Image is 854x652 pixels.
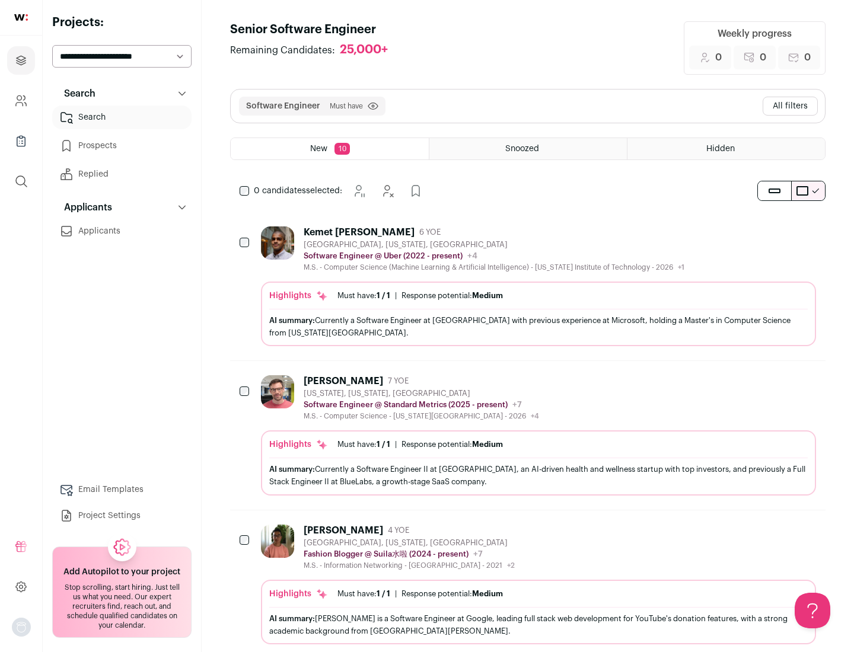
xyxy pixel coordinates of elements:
span: 0 [715,50,722,65]
div: Must have: [337,291,390,301]
a: Snoozed [429,138,627,159]
div: Response potential: [401,589,503,599]
a: Applicants [52,219,192,243]
img: 92c6d1596c26b24a11d48d3f64f639effaf6bd365bf059bea4cfc008ddd4fb99.jpg [261,375,294,408]
span: 6 YOE [419,228,441,237]
div: [PERSON_NAME] is a Software Engineer at Google, leading full stack web development for YouTube's ... [269,612,808,637]
button: Search [52,82,192,106]
p: Fashion Blogger @ Suila水啦 (2024 - present) [304,549,469,559]
span: Remaining Candidates: [230,43,335,57]
span: AI summary: [269,615,315,622]
div: [GEOGRAPHIC_DATA], [US_STATE], [GEOGRAPHIC_DATA] [304,240,684,250]
div: Currently a Software Engineer II at [GEOGRAPHIC_DATA], an AI-driven health and wellness startup w... [269,463,808,488]
div: [PERSON_NAME] [304,375,383,387]
span: +1 [678,264,684,271]
button: Hide [375,179,399,203]
a: [PERSON_NAME] 7 YOE [US_STATE], [US_STATE], [GEOGRAPHIC_DATA] Software Engineer @ Standard Metric... [261,375,816,495]
p: Software Engineer @ Uber (2022 - present) [304,251,463,261]
div: [PERSON_NAME] [304,525,383,536]
a: Email Templates [52,478,192,501]
button: Snooze [347,179,371,203]
a: Kemet [PERSON_NAME] 6 YOE [GEOGRAPHIC_DATA], [US_STATE], [GEOGRAPHIC_DATA] Software Engineer @ Ub... [261,226,816,346]
span: 1 / 1 [377,590,390,597]
div: Currently a Software Engineer at [GEOGRAPHIC_DATA] with previous experience at Microsoft, holding... [269,314,808,339]
span: +7 [473,550,483,558]
button: Software Engineer [246,100,320,112]
span: 0 candidates [254,187,306,195]
iframe: Help Scout Beacon - Open [795,593,830,628]
h1: Senior Software Engineer [230,21,400,38]
h2: Add Autopilot to your project [63,566,180,578]
a: Prospects [52,134,192,158]
span: 10 [334,143,350,155]
div: Kemet [PERSON_NAME] [304,226,415,238]
img: wellfound-shorthand-0d5821cbd27db2630d0214b213865d53afaa358527fdda9d0ea32b1df1b89c2c.svg [14,14,28,21]
ul: | [337,589,503,599]
div: Highlights [269,439,328,450]
img: 927442a7649886f10e33b6150e11c56b26abb7af887a5a1dd4d66526963a6550.jpg [261,226,294,260]
button: Open dropdown [12,618,31,637]
span: AI summary: [269,465,315,473]
span: 1 / 1 [377,292,390,299]
span: +2 [507,562,515,569]
a: Company Lists [7,127,35,155]
span: 0 [760,50,766,65]
a: Replied [52,162,192,186]
a: Project Settings [52,504,192,528]
img: nopic.png [12,618,31,637]
a: [PERSON_NAME] 4 YOE [GEOGRAPHIC_DATA], [US_STATE], [GEOGRAPHIC_DATA] Fashion Blogger @ Suila水啦 (2... [261,525,816,644]
p: Search [57,87,95,101]
p: Applicants [57,200,112,215]
img: ebffc8b94a612106133ad1a79c5dcc917f1f343d62299c503ebb759c428adb03.jpg [261,525,294,558]
span: Hidden [706,145,735,153]
div: Highlights [269,588,328,600]
div: [GEOGRAPHIC_DATA], [US_STATE], [GEOGRAPHIC_DATA] [304,538,515,548]
div: 25,000+ [340,43,388,57]
div: Response potential: [401,291,503,301]
button: Applicants [52,196,192,219]
div: Highlights [269,290,328,302]
a: Search [52,106,192,129]
span: 4 YOE [388,526,409,535]
span: 1 / 1 [377,440,390,448]
span: Medium [472,590,503,597]
span: +4 [531,413,539,420]
p: Software Engineer @ Standard Metrics (2025 - present) [304,400,508,410]
span: +4 [467,252,477,260]
div: Response potential: [401,440,503,449]
div: M.S. - Computer Science - [US_STATE][GEOGRAPHIC_DATA] - 2026 [304,411,539,421]
div: [US_STATE], [US_STATE], [GEOGRAPHIC_DATA] [304,389,539,398]
div: Must have: [337,589,390,599]
a: Projects [7,46,35,75]
span: AI summary: [269,317,315,324]
div: M.S. - Computer Science (Machine Learning & Artificial Intelligence) - [US_STATE] Institute of Te... [304,263,684,272]
a: Company and ATS Settings [7,87,35,115]
button: All filters [763,97,818,116]
span: 7 YOE [388,376,409,386]
ul: | [337,291,503,301]
span: Must have [330,101,363,111]
ul: | [337,440,503,449]
h2: Projects: [52,14,192,31]
span: +7 [512,401,522,409]
a: Add Autopilot to your project Stop scrolling, start hiring. Just tell us what you need. Our exper... [52,546,192,638]
a: Hidden [627,138,825,159]
div: Weekly progress [718,27,792,41]
button: Add to Prospects [404,179,428,203]
span: New [310,145,327,153]
div: Must have: [337,440,390,449]
span: Medium [472,292,503,299]
div: M.S. - Information Networking - [GEOGRAPHIC_DATA] - 2021 [304,561,515,570]
div: Stop scrolling, start hiring. Just tell us what you need. Our expert recruiters find, reach out, ... [60,583,184,630]
span: 0 [804,50,811,65]
span: Snoozed [505,145,539,153]
span: selected: [254,185,342,197]
span: Medium [472,440,503,448]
